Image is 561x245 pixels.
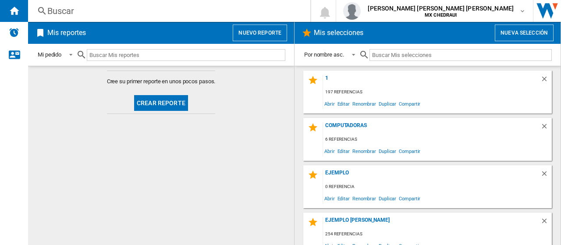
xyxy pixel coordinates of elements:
div: Computadoras [323,122,540,134]
button: Nuevo reporte [233,25,287,41]
div: 1 [323,75,540,87]
span: Renombrar [351,192,377,204]
div: 0 referencia [323,181,552,192]
span: Duplicar [377,98,398,110]
h2: Mis reportes [46,25,88,41]
span: Compartir [398,98,422,110]
button: Crear reporte [134,95,188,111]
input: Buscar Mis selecciones [369,49,552,61]
span: Abrir [323,145,336,157]
div: 6 referencias [323,134,552,145]
span: Duplicar [377,145,398,157]
input: Buscar Mis reportes [87,49,285,61]
h2: Mis selecciones [312,25,366,41]
div: Ejemplo [323,170,540,181]
div: Borrar [540,75,552,87]
div: Ejemplo [PERSON_NAME] [323,217,540,229]
span: Editar [336,145,351,157]
div: Buscar [47,5,288,17]
span: Abrir [323,192,336,204]
span: Duplicar [377,192,398,204]
div: 254 referencias [323,229,552,240]
img: profile.jpg [343,2,361,20]
span: Compartir [398,192,422,204]
span: Renombrar [351,98,377,110]
b: MX CHEDRAUI [425,12,457,18]
div: Borrar [540,170,552,181]
button: Nueva selección [495,25,554,41]
div: Borrar [540,217,552,229]
span: Cree su primer reporte en unos pocos pasos. [107,78,216,85]
div: Borrar [540,122,552,134]
div: 197 referencias [323,87,552,98]
div: Por nombre asc. [304,51,344,58]
div: Mi pedido [38,51,61,58]
span: Abrir [323,98,336,110]
span: Editar [336,98,351,110]
img: alerts-logo.svg [9,27,19,38]
span: [PERSON_NAME] [PERSON_NAME] [PERSON_NAME] [368,4,514,13]
span: Editar [336,192,351,204]
span: Renombrar [351,145,377,157]
span: Compartir [398,145,422,157]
